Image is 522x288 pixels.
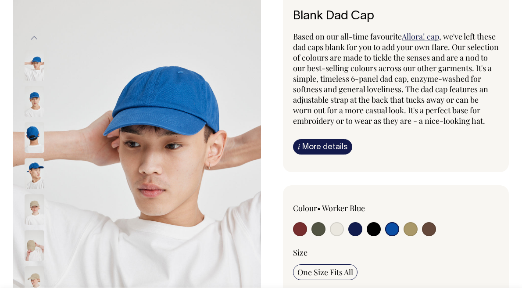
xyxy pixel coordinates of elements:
[25,86,44,117] img: worker-blue
[293,247,499,258] div: Size
[322,203,365,213] label: Worker Blue
[297,267,353,277] span: One Size Fits All
[293,203,375,213] div: Colour
[317,203,321,213] span: •
[402,31,439,42] a: Allora! cap
[293,139,352,155] a: iMore details
[293,31,402,42] span: Based on our all-time favourite
[25,122,44,153] img: worker-blue
[25,230,44,261] img: washed-khaki
[25,194,44,225] img: washed-khaki
[28,28,41,48] button: Previous
[293,264,358,280] input: One Size Fits All
[25,158,44,189] img: worker-blue
[298,142,300,151] span: i
[293,31,499,126] span: , we've left these dad caps blank for you to add your own flare. Our selection of colours are mad...
[293,10,499,23] h1: Blank Dad Cap
[25,50,44,81] img: worker-blue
